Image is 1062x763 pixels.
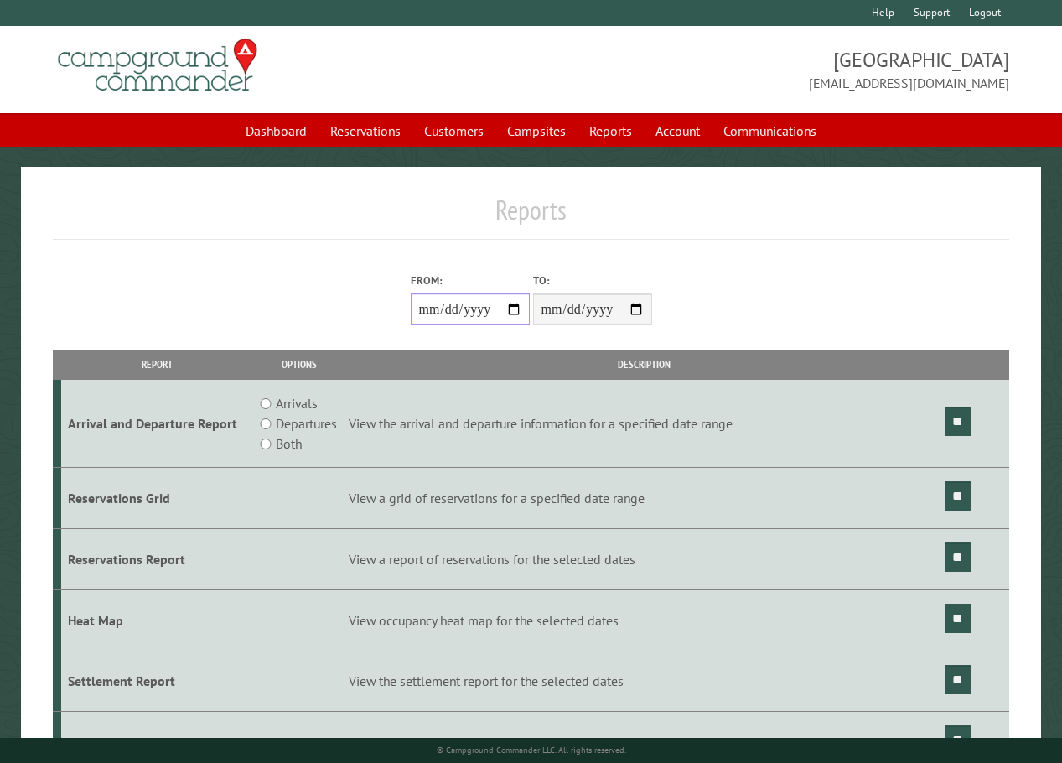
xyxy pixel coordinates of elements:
[531,46,1009,93] span: [GEOGRAPHIC_DATA] [EMAIL_ADDRESS][DOMAIN_NAME]
[645,115,710,147] a: Account
[346,589,942,651] td: View occupancy heat map for the selected dates
[53,194,1008,240] h1: Reports
[53,33,262,98] img: Campground Commander
[253,350,346,379] th: Options
[713,115,826,147] a: Communications
[276,433,302,454] label: Both
[61,651,252,712] td: Settlement Report
[61,380,252,468] td: Arrival and Departure Report
[346,468,942,529] td: View a grid of reservations for a specified date range
[320,115,411,147] a: Reservations
[346,350,942,379] th: Description
[61,589,252,651] td: Heat Map
[346,380,942,468] td: View the arrival and departure information for a specified date range
[276,393,318,413] label: Arrivals
[61,350,252,379] th: Report
[236,115,317,147] a: Dashboard
[497,115,576,147] a: Campsites
[276,413,337,433] label: Departures
[346,651,942,712] td: View the settlement report for the selected dates
[61,528,252,589] td: Reservations Report
[533,272,652,288] label: To:
[346,528,942,589] td: View a report of reservations for the selected dates
[411,272,530,288] label: From:
[414,115,494,147] a: Customers
[61,468,252,529] td: Reservations Grid
[437,745,626,755] small: © Campground Commander LLC. All rights reserved.
[579,115,642,147] a: Reports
